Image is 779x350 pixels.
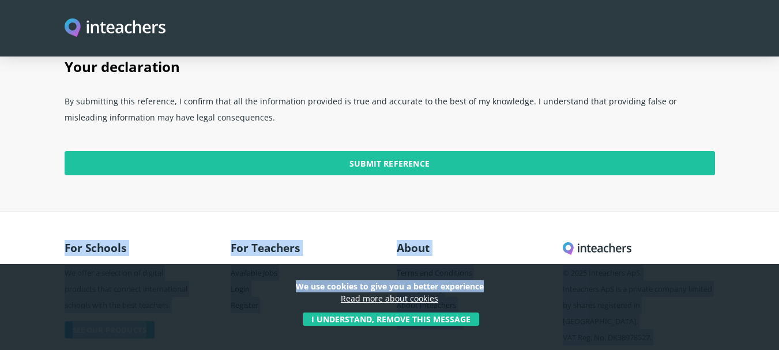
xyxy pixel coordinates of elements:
button: I understand, remove this message [303,313,479,326]
h3: For Teachers [231,236,383,260]
h3: Inteachers [563,236,715,260]
span: Your declaration [65,57,180,76]
h3: For Schools [65,236,193,260]
p: © 2025 Inteachers ApS. Inteachers ApS is a private company limited by shares registered in [GEOGR... [563,260,715,349]
h3: About [397,236,549,260]
input: Submit Reference [65,151,715,175]
p: We offer a selection of digital products that connect international schools with the best teachers. [65,260,193,317]
a: Visit this site's homepage [65,18,166,39]
p: By submitting this reference, I confirm that all the information provided is true and accurate to... [65,89,715,137]
a: Read more about cookies [341,293,438,304]
img: Inteachers [65,18,166,39]
strong: We use cookies to give you a better experience [296,281,484,292]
